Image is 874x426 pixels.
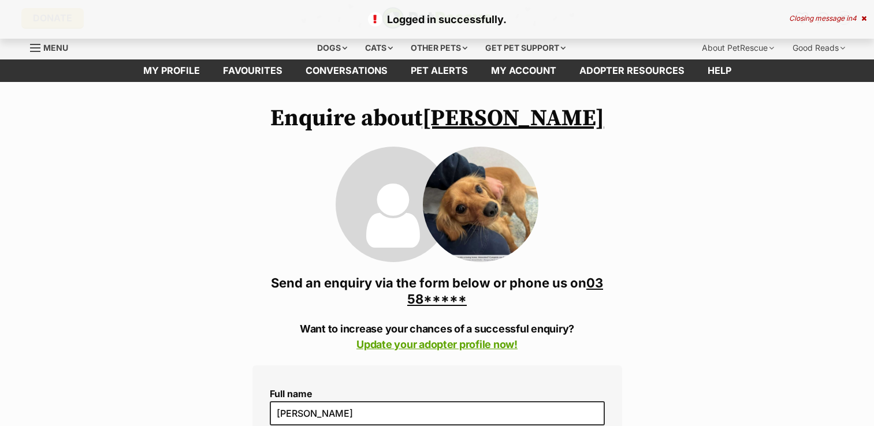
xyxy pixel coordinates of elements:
a: My account [479,59,568,82]
img: Henry [423,147,538,262]
label: Full name [270,388,605,399]
a: Menu [30,36,76,57]
div: Get pet support [477,36,574,59]
span: Menu [43,43,68,53]
a: Update your adopter profile now! [356,338,518,350]
div: About PetRescue [694,36,782,59]
a: Pet alerts [399,59,479,82]
p: Want to increase your chances of a successful enquiry? [252,321,622,352]
div: Dogs [309,36,355,59]
h3: Send an enquiry via the form below or phone us on [252,275,622,307]
div: Other pets [403,36,475,59]
a: My profile [132,59,211,82]
a: Adopter resources [568,59,696,82]
a: Favourites [211,59,294,82]
div: Cats [357,36,401,59]
a: conversations [294,59,399,82]
h1: Enquire about [252,105,622,132]
a: Help [696,59,743,82]
input: E.g. Jimmy Chew [270,401,605,425]
div: Good Reads [784,36,853,59]
a: [PERSON_NAME] [422,104,604,133]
